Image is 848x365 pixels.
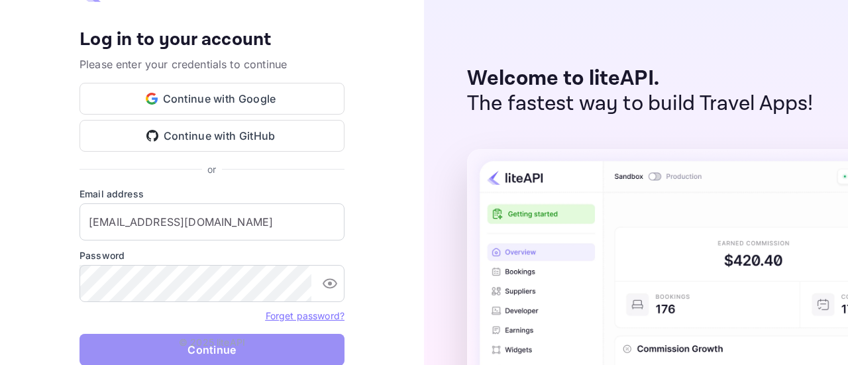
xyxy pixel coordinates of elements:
[207,162,216,176] p: or
[79,187,344,201] label: Email address
[79,83,344,115] button: Continue with Google
[266,309,344,322] a: Forget password?
[79,120,344,152] button: Continue with GitHub
[467,66,814,91] p: Welcome to liteAPI.
[266,310,344,321] a: Forget password?
[79,56,344,72] p: Please enter your credentials to continue
[317,270,343,297] button: toggle password visibility
[79,203,344,240] input: Enter your email address
[179,335,245,349] p: © 2025 liteAPI
[467,91,814,117] p: The fastest way to build Travel Apps!
[79,248,344,262] label: Password
[79,28,344,52] h4: Log in to your account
